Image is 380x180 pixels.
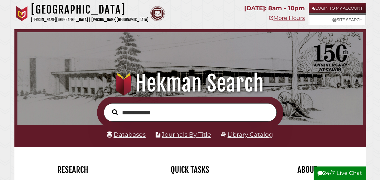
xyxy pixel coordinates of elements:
[150,6,165,21] img: Calvin Theological Seminary
[23,70,357,97] h1: Hekman Search
[162,131,211,138] a: Journals By Title
[107,131,146,138] a: Databases
[136,165,244,175] h2: Quick Tasks
[31,16,148,23] p: [PERSON_NAME][GEOGRAPHIC_DATA] | [PERSON_NAME][GEOGRAPHIC_DATA]
[309,14,366,25] a: Site Search
[253,165,361,175] h2: About
[269,15,305,21] a: More Hours
[309,3,366,14] a: Login to My Account
[112,109,118,115] i: Search
[244,3,305,14] p: [DATE]: 8am - 10pm
[19,165,127,175] h2: Research
[31,3,148,16] h1: [GEOGRAPHIC_DATA]
[227,131,273,138] a: Library Catalog
[109,108,121,116] button: Search
[14,6,29,21] img: Calvin University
